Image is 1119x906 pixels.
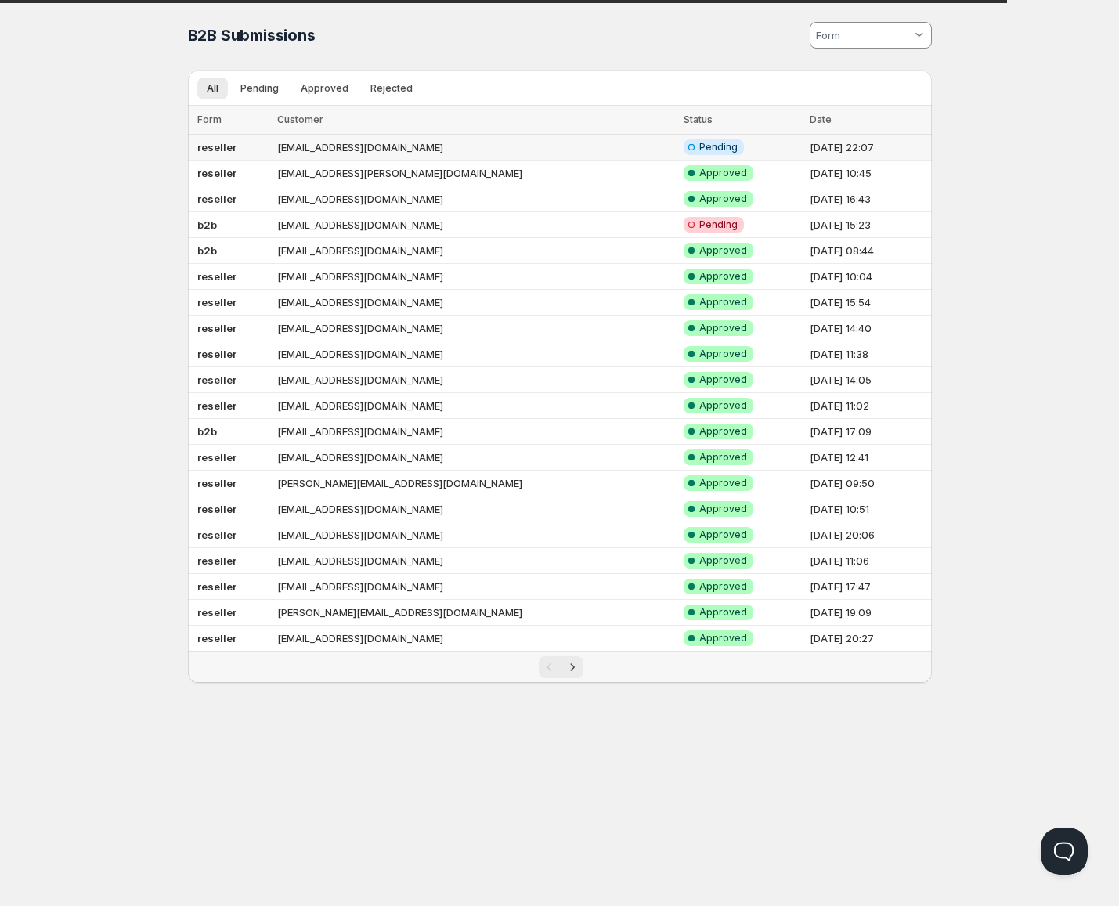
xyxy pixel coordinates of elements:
[814,23,911,48] input: Form
[805,135,931,161] td: [DATE] 22:07
[273,496,679,522] td: [EMAIL_ADDRESS][DOMAIN_NAME]
[1041,828,1088,875] iframe: Help Scout Beacon - Open
[805,600,931,626] td: [DATE] 19:09
[273,186,679,212] td: [EMAIL_ADDRESS][DOMAIN_NAME]
[699,477,747,489] span: Approved
[810,114,832,125] span: Date
[684,114,713,125] span: Status
[805,496,931,522] td: [DATE] 10:51
[197,451,236,464] b: reseller
[197,606,236,619] b: reseller
[805,264,931,290] td: [DATE] 10:04
[805,522,931,548] td: [DATE] 20:06
[273,135,679,161] td: [EMAIL_ADDRESS][DOMAIN_NAME]
[699,632,747,644] span: Approved
[805,161,931,186] td: [DATE] 10:45
[301,82,348,95] span: Approved
[699,580,747,593] span: Approved
[805,393,931,419] td: [DATE] 11:02
[273,471,679,496] td: [PERSON_NAME][EMAIL_ADDRESS][DOMAIN_NAME]
[699,296,747,309] span: Approved
[699,606,747,619] span: Approved
[197,374,236,386] b: reseller
[197,114,222,125] span: Form
[273,341,679,367] td: [EMAIL_ADDRESS][DOMAIN_NAME]
[699,141,738,153] span: Pending
[699,503,747,515] span: Approved
[273,445,679,471] td: [EMAIL_ADDRESS][DOMAIN_NAME]
[197,296,236,309] b: reseller
[273,522,679,548] td: [EMAIL_ADDRESS][DOMAIN_NAME]
[699,554,747,567] span: Approved
[805,626,931,652] td: [DATE] 20:27
[197,399,236,412] b: reseller
[273,574,679,600] td: [EMAIL_ADDRESS][DOMAIN_NAME]
[805,445,931,471] td: [DATE] 12:41
[197,270,236,283] b: reseller
[699,529,747,541] span: Approved
[273,600,679,626] td: [PERSON_NAME][EMAIL_ADDRESS][DOMAIN_NAME]
[699,167,747,179] span: Approved
[805,186,931,212] td: [DATE] 16:43
[273,367,679,393] td: [EMAIL_ADDRESS][DOMAIN_NAME]
[197,193,236,205] b: reseller
[699,193,747,205] span: Approved
[273,548,679,574] td: [EMAIL_ADDRESS][DOMAIN_NAME]
[699,374,747,386] span: Approved
[277,114,323,125] span: Customer
[805,548,931,574] td: [DATE] 11:06
[197,580,236,593] b: reseller
[699,218,738,231] span: Pending
[273,316,679,341] td: [EMAIL_ADDRESS][DOMAIN_NAME]
[805,238,931,264] td: [DATE] 08:44
[699,451,747,464] span: Approved
[699,425,747,438] span: Approved
[273,290,679,316] td: [EMAIL_ADDRESS][DOMAIN_NAME]
[273,212,679,238] td: [EMAIL_ADDRESS][DOMAIN_NAME]
[197,167,236,179] b: reseller
[197,529,236,541] b: reseller
[188,651,932,683] nav: Pagination
[273,393,679,419] td: [EMAIL_ADDRESS][DOMAIN_NAME]
[805,574,931,600] td: [DATE] 17:47
[805,316,931,341] td: [DATE] 14:40
[805,367,931,393] td: [DATE] 14:05
[197,322,236,334] b: reseller
[197,503,236,515] b: reseller
[207,82,218,95] span: All
[197,632,236,644] b: reseller
[805,419,931,445] td: [DATE] 17:09
[273,264,679,290] td: [EMAIL_ADDRESS][DOMAIN_NAME]
[197,244,217,257] b: b2b
[699,399,747,412] span: Approved
[197,554,236,567] b: reseller
[370,82,413,95] span: Rejected
[197,425,217,438] b: b2b
[197,348,236,360] b: reseller
[197,141,236,153] b: reseller
[805,212,931,238] td: [DATE] 15:23
[273,626,679,652] td: [EMAIL_ADDRESS][DOMAIN_NAME]
[805,471,931,496] td: [DATE] 09:50
[805,341,931,367] td: [DATE] 11:38
[561,656,583,678] button: Next
[240,82,279,95] span: Pending
[699,348,747,360] span: Approved
[699,244,747,257] span: Approved
[699,270,747,283] span: Approved
[197,218,217,231] b: b2b
[197,477,236,489] b: reseller
[273,238,679,264] td: [EMAIL_ADDRESS][DOMAIN_NAME]
[273,419,679,445] td: [EMAIL_ADDRESS][DOMAIN_NAME]
[699,322,747,334] span: Approved
[188,26,316,45] span: B2B Submissions
[273,161,679,186] td: [EMAIL_ADDRESS][PERSON_NAME][DOMAIN_NAME]
[805,290,931,316] td: [DATE] 15:54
